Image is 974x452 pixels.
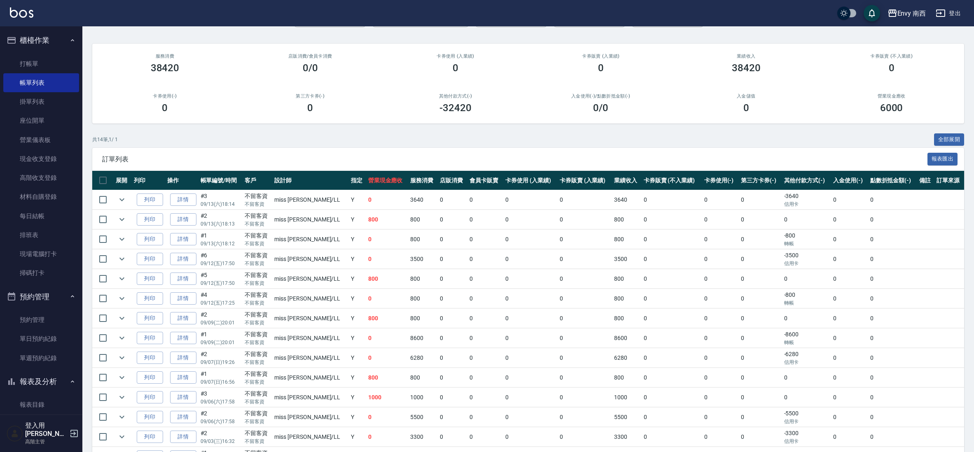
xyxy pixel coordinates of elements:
td: miss [PERSON_NAME] /LL [272,309,349,328]
div: 不留客資 [245,330,270,339]
td: 0 [642,289,702,308]
td: 0 [782,309,832,328]
td: 0 [467,329,503,348]
td: 0 [558,210,612,229]
p: 09/12 (五) 17:50 [201,280,241,287]
button: 列印 [137,193,163,206]
th: 指定 [349,171,366,190]
td: 0 [831,249,868,269]
h3: 0 [598,62,604,74]
td: 6280 [408,348,438,368]
button: expand row [116,352,128,364]
button: expand row [116,431,128,443]
td: Y [349,230,366,249]
div: 不留客資 [245,212,270,220]
h2: 卡券販賣 (不入業績) [829,54,954,59]
a: 詳情 [170,352,196,364]
a: 每日結帳 [3,207,79,226]
td: 0 [868,269,918,289]
p: 不留客資 [245,220,270,228]
td: 0 [831,269,868,289]
td: -800 [782,230,832,249]
td: miss [PERSON_NAME] /LL [272,230,349,249]
td: 0 [438,329,467,348]
a: 詳情 [170,213,196,226]
td: 0 [438,210,467,229]
td: 0 [366,348,408,368]
h3: 服務消費 [102,54,228,59]
td: 0 [503,348,558,368]
button: 列印 [137,312,163,325]
a: 預約管理 [3,310,79,329]
td: #1 [199,329,243,348]
button: expand row [116,193,128,206]
td: Y [349,210,366,229]
td: Y [349,269,366,289]
div: 不留客資 [245,350,270,359]
a: 詳情 [170,233,196,246]
a: 高階收支登錄 [3,168,79,187]
td: 800 [366,309,408,328]
td: 0 [642,190,702,210]
td: 0 [868,210,918,229]
td: 0 [558,190,612,210]
a: 材料自購登錄 [3,187,79,206]
td: 0 [467,289,503,308]
td: -8600 [782,329,832,348]
p: 不留客資 [245,339,270,346]
p: 09/12 (五) 17:25 [201,299,241,307]
th: 卡券使用(-) [702,171,739,190]
td: 800 [408,230,438,249]
td: 0 [438,309,467,328]
h3: 0/0 [303,62,318,74]
td: 0 [503,210,558,229]
button: expand row [116,332,128,344]
td: 0 [366,230,408,249]
td: #1 [199,230,243,249]
td: 0 [782,269,832,289]
div: 不留客資 [245,192,270,200]
td: 0 [739,329,782,348]
td: 0 [782,210,832,229]
h2: 卡券使用 (入業績) [393,54,519,59]
h2: 店販消費 /會員卡消費 [248,54,373,59]
td: Y [349,348,366,368]
td: 800 [408,289,438,308]
p: 不留客資 [245,280,270,287]
a: 詳情 [170,371,196,384]
td: 0 [868,329,918,348]
td: 0 [739,230,782,249]
button: save [864,5,880,21]
th: 第三方卡券(-) [739,171,782,190]
p: 共 14 筆, 1 / 1 [92,136,118,143]
div: 不留客資 [245,231,270,240]
td: miss [PERSON_NAME] /LL [272,249,349,269]
td: 3640 [612,190,642,210]
button: 列印 [137,431,163,443]
td: 0 [642,309,702,328]
td: #1 [199,368,243,387]
button: expand row [116,213,128,226]
td: 0 [831,289,868,308]
td: 0 [831,348,868,368]
a: 打帳單 [3,54,79,73]
td: 0 [503,249,558,269]
h3: 6000 [880,102,903,114]
td: 0 [702,348,739,368]
td: 0 [702,249,739,269]
td: #2 [199,309,243,328]
td: 0 [503,309,558,328]
td: 0 [702,230,739,249]
a: 單日預約紀錄 [3,329,79,348]
h2: 業績收入 [683,54,809,59]
button: 列印 [137,213,163,226]
p: 轉帳 [784,299,829,307]
p: 信用卡 [784,359,829,366]
td: 0 [739,289,782,308]
button: expand row [116,391,128,403]
td: 6280 [612,348,642,368]
td: 0 [438,289,467,308]
td: 800 [408,210,438,229]
td: 0 [438,190,467,210]
p: 信用卡 [784,260,829,267]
